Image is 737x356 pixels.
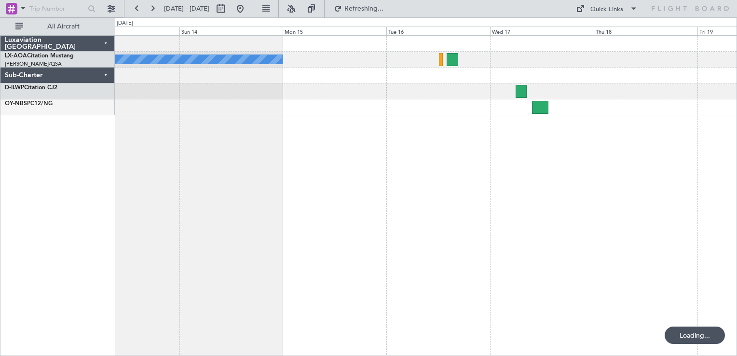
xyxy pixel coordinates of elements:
div: Tue 16 [386,27,490,35]
button: Refreshing... [329,1,387,16]
div: Loading... [665,327,725,344]
div: Quick Links [590,5,623,14]
div: [DATE] [117,19,133,27]
span: OY-NBS [5,101,27,107]
button: Quick Links [571,1,642,16]
a: D-ILWPCitation CJ2 [5,85,57,91]
span: D-ILWP [5,85,24,91]
span: [DATE] - [DATE] [164,4,209,13]
div: Mon 15 [283,27,386,35]
a: [PERSON_NAME]/QSA [5,60,62,68]
div: Sun 14 [179,27,283,35]
button: All Aircraft [11,19,105,34]
input: Trip Number [29,1,85,16]
a: OY-NBSPC12/NG [5,101,53,107]
span: LX-AOA [5,53,27,59]
div: Sat 13 [76,27,179,35]
a: LX-AOACitation Mustang [5,53,74,59]
span: Refreshing... [344,5,384,12]
div: Thu 18 [594,27,697,35]
div: Wed 17 [490,27,594,35]
span: All Aircraft [25,23,102,30]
